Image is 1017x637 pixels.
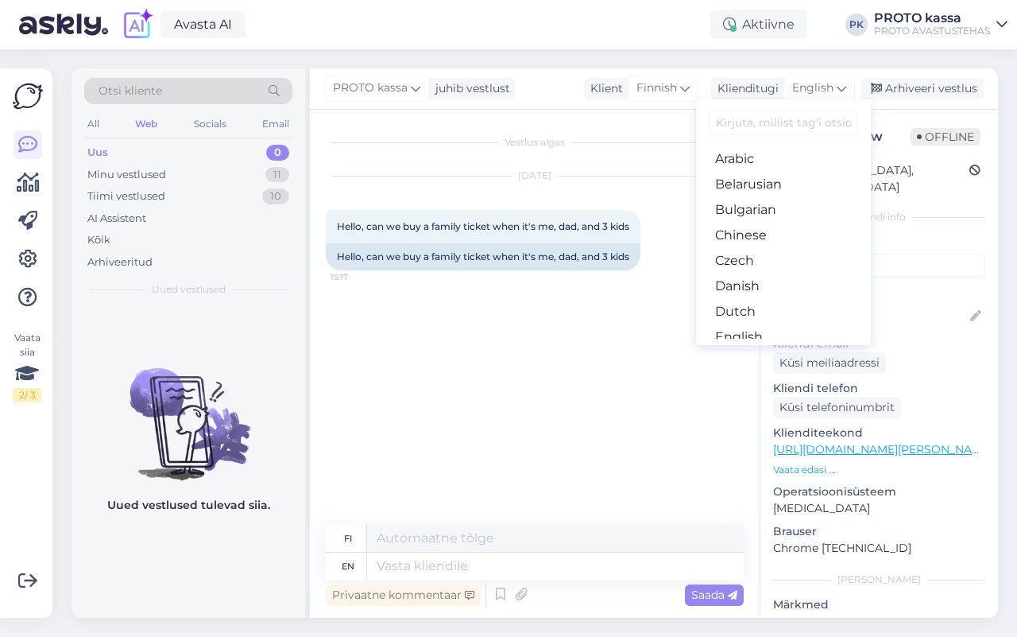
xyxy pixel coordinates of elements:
div: Arhiveeri vestlus [861,78,984,99]
div: Kliendi info [773,210,985,224]
p: [MEDICAL_DATA] [773,500,985,517]
span: Saada [691,588,737,602]
p: Märkmed [773,596,985,613]
p: Kliendi email [773,336,985,352]
p: Kliendi telefon [773,380,985,397]
div: Arhiveeritud [87,254,153,270]
span: Finnish [636,80,677,97]
span: English [792,80,833,97]
p: Chrome [TECHNICAL_ID] [773,540,985,557]
div: Aktiivne [710,10,807,39]
div: en [342,553,354,580]
div: [DATE] [326,169,744,183]
div: juhib vestlust [429,80,510,97]
img: Askly Logo [13,81,43,111]
div: 11 [265,167,289,183]
div: Minu vestlused [87,167,166,183]
div: 2 / 3 [13,388,41,402]
p: Brauser [773,523,985,540]
a: Dutch [696,299,871,324]
div: Vestlus algas [326,135,744,150]
span: Offline [911,128,980,146]
div: Tiimi vestlused [87,188,165,204]
a: Arabic [696,146,871,172]
span: Hello, can we buy a family ticket when it's me, dad, and 3 kids [337,220,629,232]
span: 15:17 [331,271,390,283]
div: Web [132,114,160,134]
div: Kõik [87,232,110,248]
div: [PERSON_NAME] [773,573,985,587]
div: Email [259,114,292,134]
div: Klienditugi [711,80,779,97]
div: AI Assistent [87,211,146,227]
div: All [84,114,102,134]
span: Otsi kliente [99,83,162,99]
a: Czech [696,248,871,274]
div: fi [344,525,352,552]
input: Lisa tag [773,254,985,278]
a: Bulgarian [696,197,871,223]
p: Kliendi nimi [773,284,985,301]
p: Klienditeekond [773,425,985,441]
a: Avasta AI [160,11,246,38]
div: Klient [584,80,623,97]
div: Vaata siia [13,331,41,402]
div: Hello, can we buy a family ticket when it's me, dad, and 3 kids [326,243,640,270]
div: Socials [191,114,230,134]
div: Privaatne kommentaar [326,585,481,606]
p: Kliendi tag'id [773,234,985,251]
a: English [696,324,871,350]
div: 0 [266,145,289,161]
a: PROTO kassaPROTO AVASTUSTEHAS [874,12,1007,37]
p: Operatsioonisüsteem [773,484,985,500]
input: Lisa nimi [774,308,967,325]
a: Chinese [696,223,871,248]
div: PK [845,14,868,36]
a: [URL][DOMAIN_NAME][PERSON_NAME] [773,442,992,456]
div: PROTO kassa [874,12,990,25]
a: Danish [696,274,871,299]
span: Uued vestlused [152,282,226,297]
p: Uued vestlused tulevad siia. [107,497,270,514]
img: explore-ai [121,8,154,41]
div: Küsi telefoninumbrit [773,397,901,418]
div: PROTO AVASTUSTEHAS [874,25,990,37]
div: 10 [262,188,289,204]
p: Vaata edasi ... [773,463,985,477]
div: Küsi meiliaadressi [773,352,886,374]
div: [GEOGRAPHIC_DATA], [GEOGRAPHIC_DATA] [778,162,969,196]
span: PROTO kassa [333,80,408,97]
div: Uus [87,145,108,161]
a: Belarusian [696,172,871,197]
input: Kirjuta, millist tag'i otsid [709,111,858,135]
img: No chats [72,340,305,483]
